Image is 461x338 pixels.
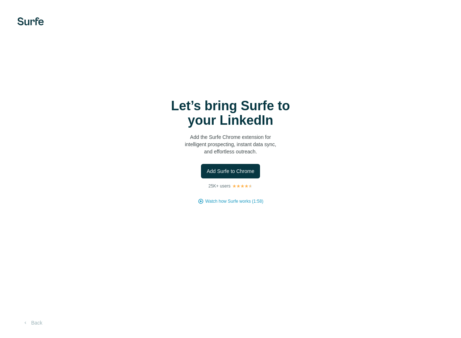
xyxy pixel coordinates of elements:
button: Back [17,316,47,329]
img: Surfe's logo [17,17,44,25]
p: 25K+ users [208,183,230,189]
h1: Let’s bring Surfe to your LinkedIn [158,99,303,128]
button: Watch how Surfe works (1:58) [205,198,263,205]
button: Add Surfe to Chrome [201,164,260,178]
p: Add the Surfe Chrome extension for intelligent prospecting, instant data sync, and effortless out... [158,133,303,155]
span: Add Surfe to Chrome [207,168,255,175]
img: Rating Stars [232,184,253,188]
